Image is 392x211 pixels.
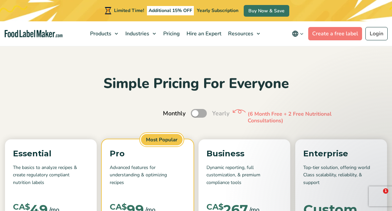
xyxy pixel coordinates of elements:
p: Dynamic reporting, full customization, & premium compliance tools [206,164,282,186]
span: Hire an Expert [185,30,222,37]
p: Pro [110,147,186,160]
iframe: Intercom live chat [369,188,385,204]
a: Industries [121,21,159,46]
p: Business [206,147,282,160]
span: CA$ [13,203,30,211]
span: Yearly [212,109,229,118]
p: (6 Month Free + 2 Free Nutritional Consultations) [248,111,347,125]
span: 1 [383,188,388,194]
label: Toggle [191,109,207,118]
a: Create a free label [308,27,362,40]
span: Most Popular [140,133,184,147]
span: Industries [123,30,150,37]
a: Hire an Expert [183,21,224,46]
span: Pricing [161,30,181,37]
p: Essential [13,147,89,160]
a: Products [86,21,121,46]
span: CA$ [206,203,223,211]
span: Products [88,30,112,37]
p: Advanced features for understanding & optimizing recipes [110,164,186,186]
p: The basics to analyze recipes & create regulatory compliant nutrition labels [13,164,89,186]
span: Yearly Subscription [197,7,238,14]
span: Monthly [163,109,186,118]
span: CA$ [110,203,127,211]
span: Limited Time! [114,7,144,14]
span: Additional 15% OFF [147,6,194,15]
a: Resources [224,21,263,46]
a: Buy Now & Save [244,5,289,17]
h2: Simple Pricing For Everyone [5,75,387,93]
a: Pricing [159,21,183,46]
a: Login [365,27,388,40]
span: Resources [226,30,254,37]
